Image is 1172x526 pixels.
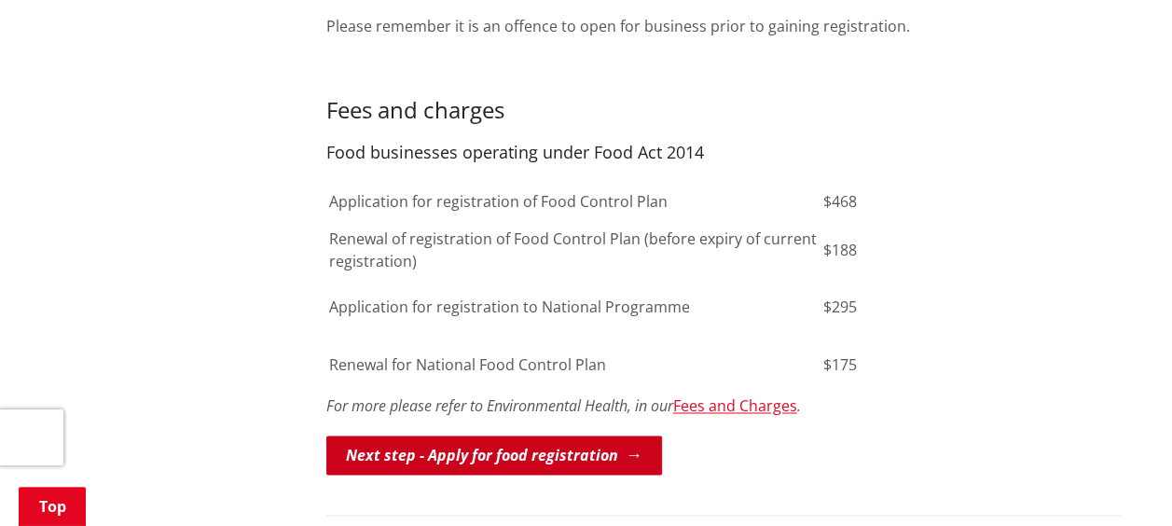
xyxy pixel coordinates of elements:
[328,337,820,393] td: Renewal for National Food Control Plan
[326,395,673,416] em: For more please refer to Environmental Health, in our
[822,337,934,393] td: $175
[328,280,820,336] td: Application for registration to National Programme
[326,436,662,475] a: Next step - Apply for food registration
[822,222,934,278] td: $188
[326,15,1121,37] p: Please remember it is an offence to open for business prior to gaining registration.
[822,280,934,336] td: $295
[797,395,801,416] em: .
[326,97,1121,124] h3: Fees and charges
[328,183,820,220] td: Application for registration of Food Control Plan
[673,395,797,416] a: Fees and Charges
[328,222,820,278] td: Renewal of registration of Food Control Plan (before expiry of current registration)
[822,183,934,220] td: $468
[1086,448,1153,515] iframe: Messenger Launcher
[19,487,86,526] a: Top
[326,143,1121,163] h4: Food businesses operating under Food Act 2014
